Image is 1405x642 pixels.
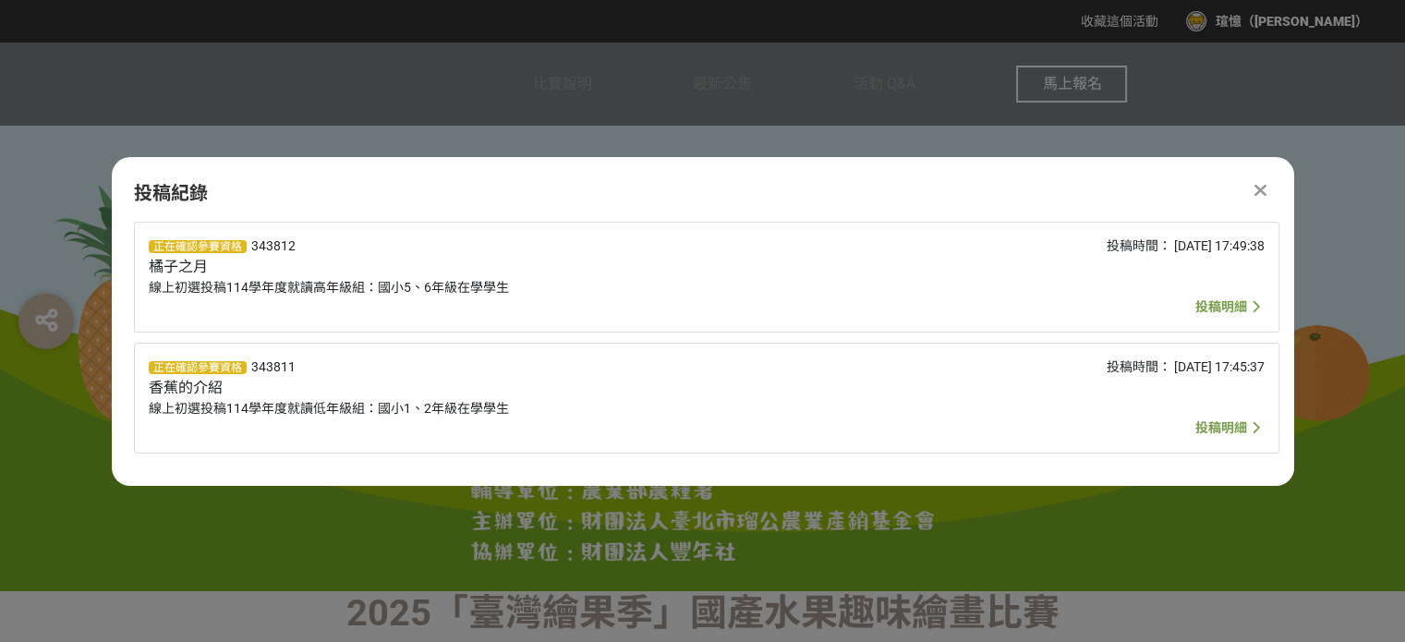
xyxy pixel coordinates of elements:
[1106,359,1264,374] span: 投稿時間： [DATE] 17:45:37
[149,401,509,416] span: 線上初選投稿114學年度就讀低年級組：國小1、2年級在學學生
[149,240,247,253] span: 正在確認參賽資格
[149,379,223,396] span: 香蕉的介紹
[693,75,752,92] span: 最新公告
[1081,14,1158,29] span: 收藏這個活動
[134,179,1272,207] div: 投稿紀錄
[854,42,915,126] a: 活動 Q&A
[693,42,752,126] a: 最新公告
[251,238,296,253] span: 343812
[149,280,509,295] span: 線上初選投稿114學年度就讀高年級組：國小5、6年級在學學生
[1106,238,1264,253] span: 投稿時間： [DATE] 17:49:38
[533,75,592,92] span: 比賽說明
[1016,66,1127,103] button: 馬上報名
[251,359,296,374] span: 343811
[533,42,592,126] a: 比賽說明
[1195,420,1247,435] span: 投稿明細
[1195,299,1247,314] span: 投稿明細
[149,258,208,275] span: 橘子之月
[854,75,915,92] span: 活動 Q&A
[1042,75,1101,92] span: 馬上報名
[149,361,247,374] span: 正在確認參賽資格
